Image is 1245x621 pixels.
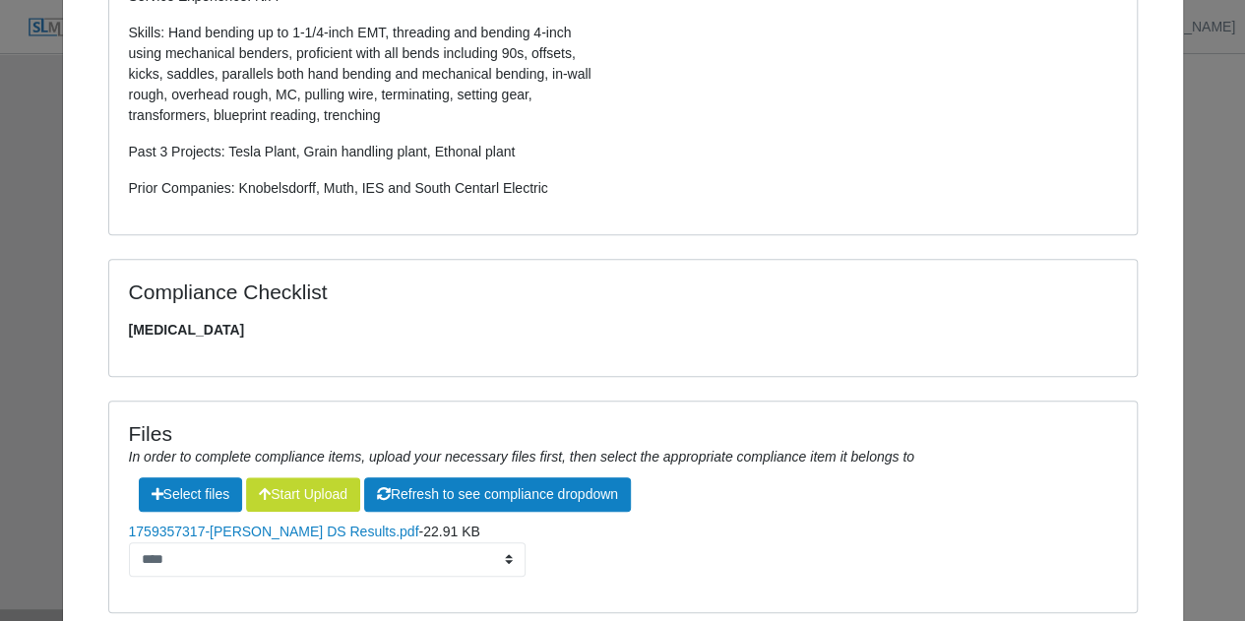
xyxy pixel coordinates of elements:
[139,477,243,512] span: Select files
[364,477,631,512] button: Refresh to see compliance dropdown
[129,23,608,126] p: Skills: Hand bending up to 1-1/4-inch EMT, threading and bending 4-inch using mechanical benders,...
[129,320,1117,341] span: [MEDICAL_DATA]
[246,477,360,512] button: Start Upload
[423,524,480,539] span: 22.91 KB
[129,524,419,539] a: 1759357317-[PERSON_NAME] DS Results.pdf
[129,279,778,304] h4: Compliance Checklist
[129,421,1117,446] h4: Files
[129,178,608,199] p: Prior Companies: Knobelsdorff, Muth, IES and South Centarl Electric
[129,449,914,465] i: In order to complete compliance items, upload your necessary files first, then select the appropr...
[129,522,1117,577] li: -
[129,142,608,162] p: Past 3 Projects: Tesla Plant, Grain handling plant, Ethonal plant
